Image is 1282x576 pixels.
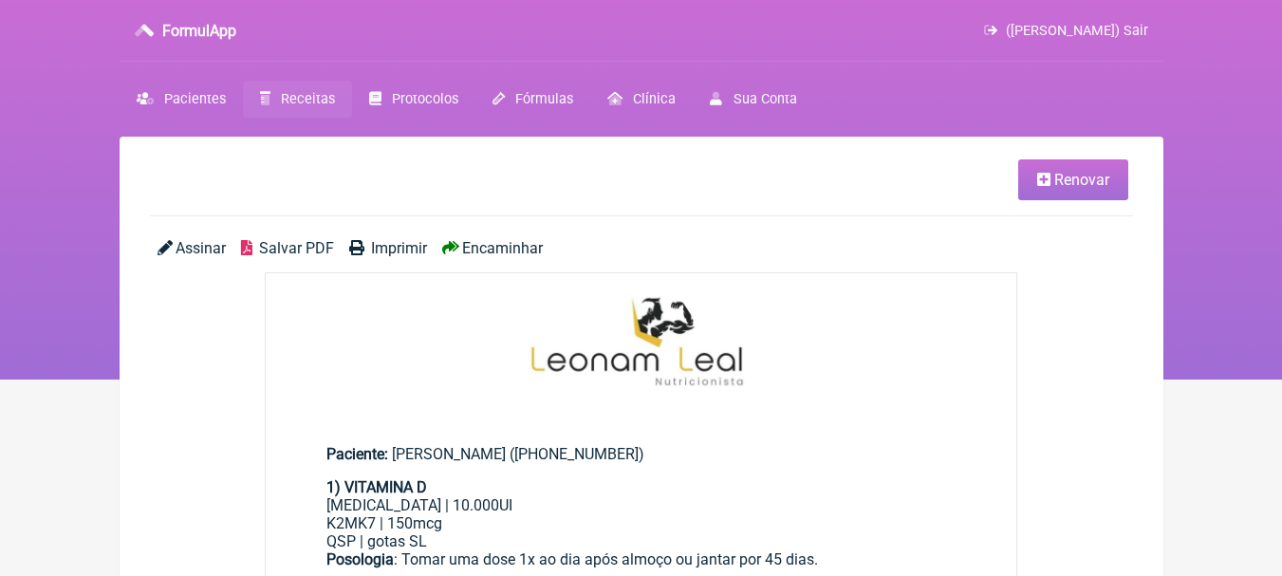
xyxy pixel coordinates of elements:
[326,550,957,570] div: : Tomar uma dose 1x ao dia após almoço ou jantar por 45 dias. ㅤ
[371,239,427,257] span: Imprimir
[162,22,236,40] h3: FormulApp
[176,239,226,257] span: Assinar
[326,550,394,568] strong: Posologia
[326,445,388,463] span: Paciente:
[266,273,1017,411] img: 9k=
[243,81,352,118] a: Receitas
[158,239,226,257] a: Assinar
[326,532,957,550] div: QSP | gotas SL
[259,239,334,257] span: Salvar PDF
[326,514,957,532] div: K2MK7 | 150mcg
[241,239,334,257] a: Salvar PDF
[442,239,543,257] a: Encaminhar
[693,81,813,118] a: Sua Conta
[326,445,957,463] div: [PERSON_NAME] ([PHONE_NUMBER])
[326,478,427,496] strong: 1) VITAMINA D
[326,496,957,514] div: [MEDICAL_DATA] | 10.000UI
[734,91,797,107] span: Sua Conta
[349,239,427,257] a: Imprimir
[392,91,458,107] span: Protocolos
[462,239,543,257] span: Encaminhar
[633,91,676,107] span: Clínica
[164,91,226,107] span: Pacientes
[352,81,475,118] a: Protocolos
[590,81,693,118] a: Clínica
[1054,171,1109,189] span: Renovar
[475,81,590,118] a: Fórmulas
[281,91,335,107] span: Receitas
[1006,23,1148,39] span: ([PERSON_NAME]) Sair
[984,23,1147,39] a: ([PERSON_NAME]) Sair
[515,91,573,107] span: Fórmulas
[1018,159,1128,200] a: Renovar
[120,81,243,118] a: Pacientes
